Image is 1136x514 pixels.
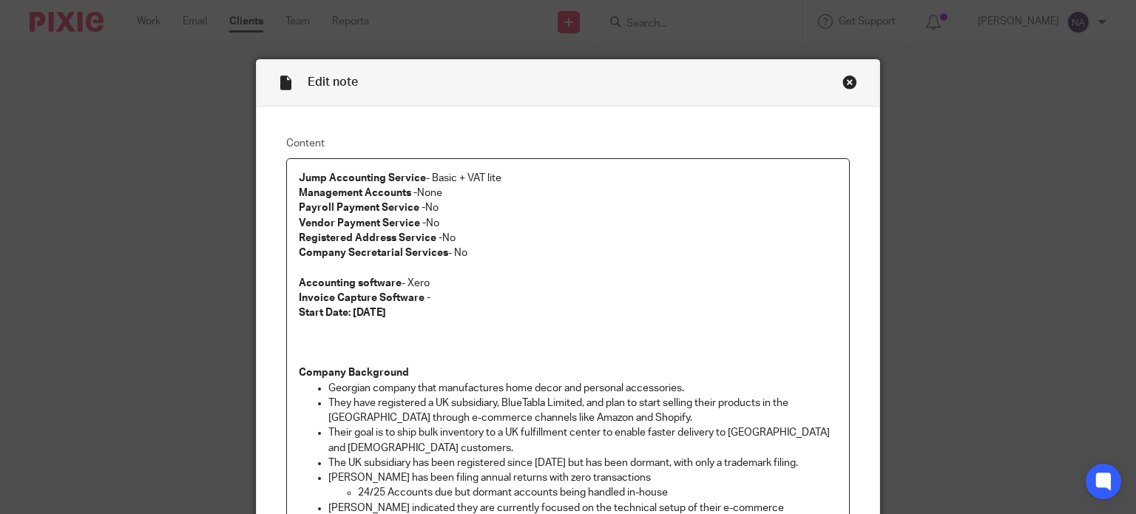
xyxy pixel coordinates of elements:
p: - Basic + VAT lite [299,171,838,186]
strong: Payroll Payment Service - [299,203,425,213]
span: Edit note [308,76,358,88]
p: No [299,216,838,231]
label: Content [286,136,851,151]
p: Their goal is to ship bulk inventory to a UK fulfillment center to enable faster delivery to [GEO... [328,425,838,456]
strong: Registered Address Service - [299,233,442,243]
strong: Jump Accounting Service [299,173,426,183]
p: - No [299,246,838,260]
strong: Company Secretarial Services [299,248,448,258]
p: [PERSON_NAME] has been filing annual returns with zero transactions [328,470,838,485]
p: None [299,186,838,200]
p: They have registered a UK subsidiary, BlueTabla Limited, and plan to start selling their products... [328,396,838,426]
p: Georgian company that manufactures home decor and personal accessories. [328,381,838,396]
strong: Accounting software [299,278,402,288]
strong: Vendor Payment Service - [299,218,426,229]
div: Close this dialog window [842,75,857,89]
strong: Start Date: [DATE] [299,308,386,318]
p: No [299,231,838,246]
strong: Invoice Capture Software - [299,293,430,303]
p: - Xero [299,276,838,291]
p: 24/25 Accounts due but dormant accounts being handled in-house [358,485,838,500]
strong: Company Background [299,368,409,378]
p: The UK subsidiary has been registered since [DATE] but has been dormant, with only a trademark fi... [328,456,838,470]
p: No [299,200,838,215]
strong: Management Accounts - [299,188,417,198]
